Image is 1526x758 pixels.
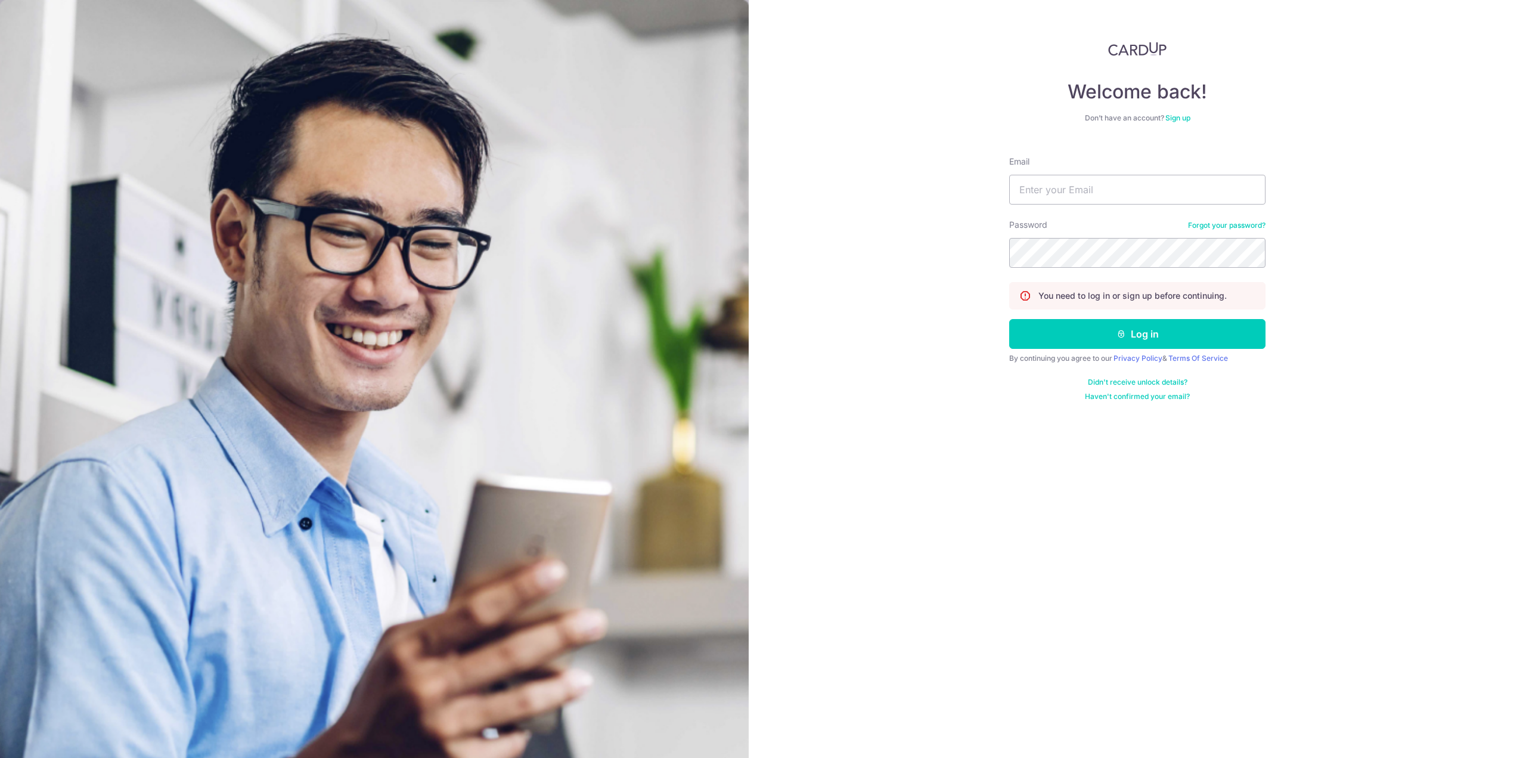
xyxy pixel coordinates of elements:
[1009,113,1266,123] div: Don’t have an account?
[1009,219,1047,231] label: Password
[1009,354,1266,363] div: By continuing you agree to our &
[1088,378,1187,387] a: Didn't receive unlock details?
[1009,80,1266,104] h4: Welcome back!
[1165,113,1190,122] a: Sign up
[1009,175,1266,205] input: Enter your Email
[1188,221,1266,230] a: Forgot your password?
[1168,354,1228,363] a: Terms Of Service
[1009,319,1266,349] button: Log in
[1108,42,1167,56] img: CardUp Logo
[1085,392,1190,401] a: Haven't confirmed your email?
[1009,156,1029,168] label: Email
[1114,354,1162,363] a: Privacy Policy
[1038,290,1227,302] p: You need to log in or sign up before continuing.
